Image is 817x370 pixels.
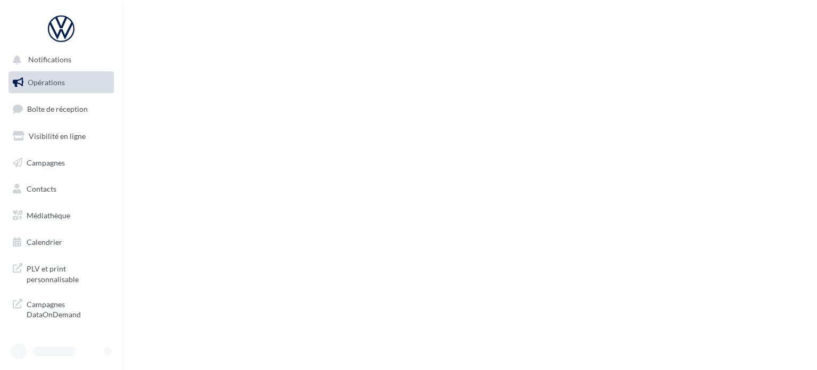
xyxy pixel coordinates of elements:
a: Campagnes DataOnDemand [6,293,116,324]
a: Visibilité en ligne [6,125,116,147]
span: Opérations [28,78,65,87]
span: Notifications [28,55,71,64]
span: Campagnes [27,158,65,167]
a: Opérations [6,71,116,94]
span: Calendrier [27,237,62,246]
a: PLV et print personnalisable [6,257,116,289]
a: Calendrier [6,231,116,253]
a: Médiathèque [6,204,116,227]
span: Visibilité en ligne [29,131,86,141]
a: Boîte de réception [6,97,116,120]
a: Contacts [6,178,116,200]
span: Contacts [27,184,56,193]
span: Boîte de réception [27,104,88,113]
span: PLV et print personnalisable [27,261,110,284]
span: Médiathèque [27,211,70,220]
a: Campagnes [6,152,116,174]
span: Campagnes DataOnDemand [27,297,110,320]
